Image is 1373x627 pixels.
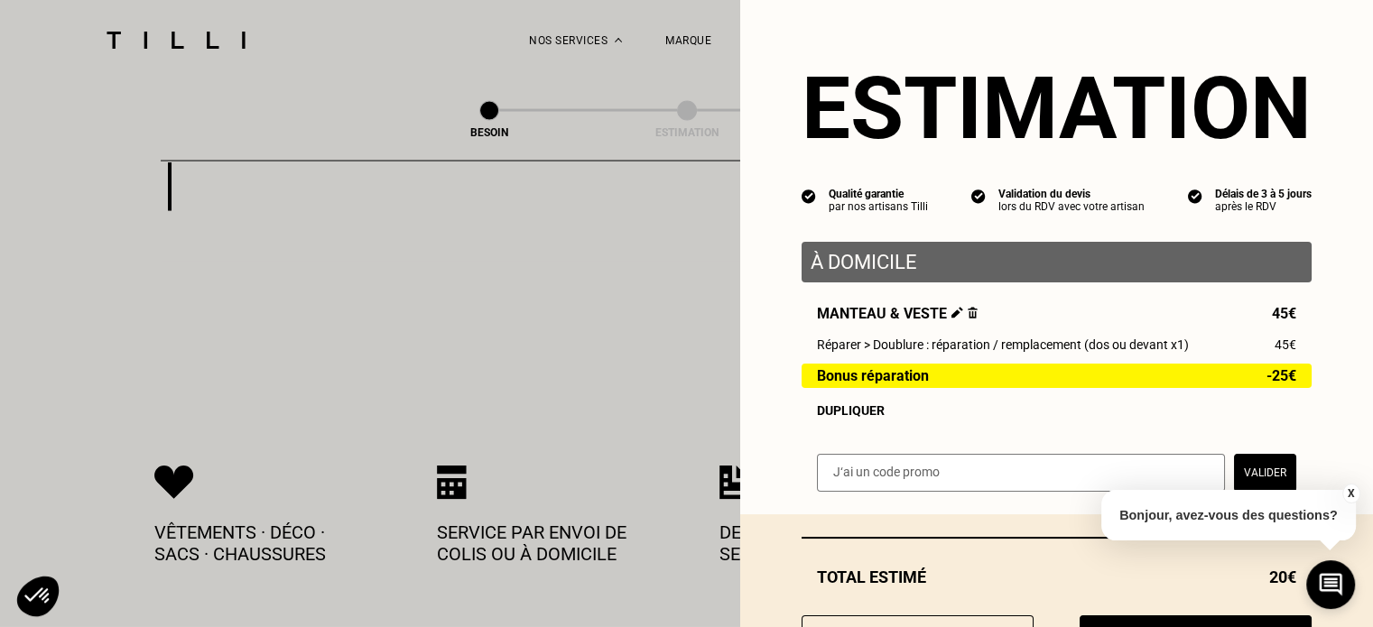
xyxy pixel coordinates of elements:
span: Réparer > Doublure : réparation / remplacement (dos ou devant x1) [817,337,1189,352]
div: après le RDV [1215,200,1312,213]
span: -25€ [1266,368,1296,383]
img: icon list info [802,188,816,204]
div: lors du RDV avec votre artisan [998,200,1145,213]
div: Dupliquer [817,403,1296,418]
div: Qualité garantie [829,188,928,200]
img: icon list info [1188,188,1202,204]
div: Délais de 3 à 5 jours [1215,188,1312,200]
div: Total estimé [802,567,1312,586]
span: Manteau & veste [817,305,978,322]
span: 45€ [1272,305,1296,322]
div: Validation du devis [998,188,1145,200]
img: Éditer [951,307,963,318]
button: X [1341,484,1359,503]
span: 20€ [1269,567,1296,586]
span: Bonus réparation [817,368,929,383]
p: Bonjour, avez-vous des questions? [1101,490,1356,540]
img: Supprimer [968,307,978,318]
section: Estimation [802,58,1312,159]
p: À domicile [811,251,1303,273]
span: 45€ [1275,337,1296,352]
div: par nos artisans Tilli [829,200,928,213]
input: J‘ai un code promo [817,454,1225,492]
img: icon list info [971,188,986,204]
button: Valider [1234,454,1296,492]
